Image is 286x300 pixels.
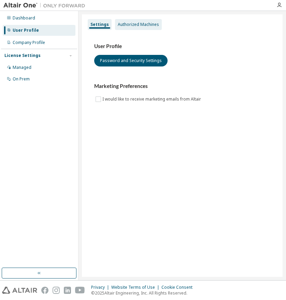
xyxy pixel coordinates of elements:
label: I would like to receive marketing emails from Altair [102,95,202,103]
img: instagram.svg [53,287,60,294]
button: Password and Security Settings [94,55,168,66]
div: Managed [13,65,31,70]
p: © 2025 Altair Engineering, Inc. All Rights Reserved. [91,290,197,296]
div: Dashboard [13,15,35,21]
div: Authorized Machines [118,22,159,27]
div: Cookie Consent [161,285,197,290]
div: Privacy [91,285,111,290]
div: Settings [90,22,109,27]
img: Altair One [3,2,89,9]
img: altair_logo.svg [2,287,37,294]
div: Website Terms of Use [111,285,161,290]
div: License Settings [4,53,41,58]
img: youtube.svg [75,287,85,294]
img: linkedin.svg [64,287,71,294]
h3: Marketing Preferences [94,83,270,90]
h3: User Profile [94,43,270,50]
img: facebook.svg [41,287,48,294]
div: Company Profile [13,40,45,45]
div: User Profile [13,28,39,33]
div: On Prem [13,76,30,82]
